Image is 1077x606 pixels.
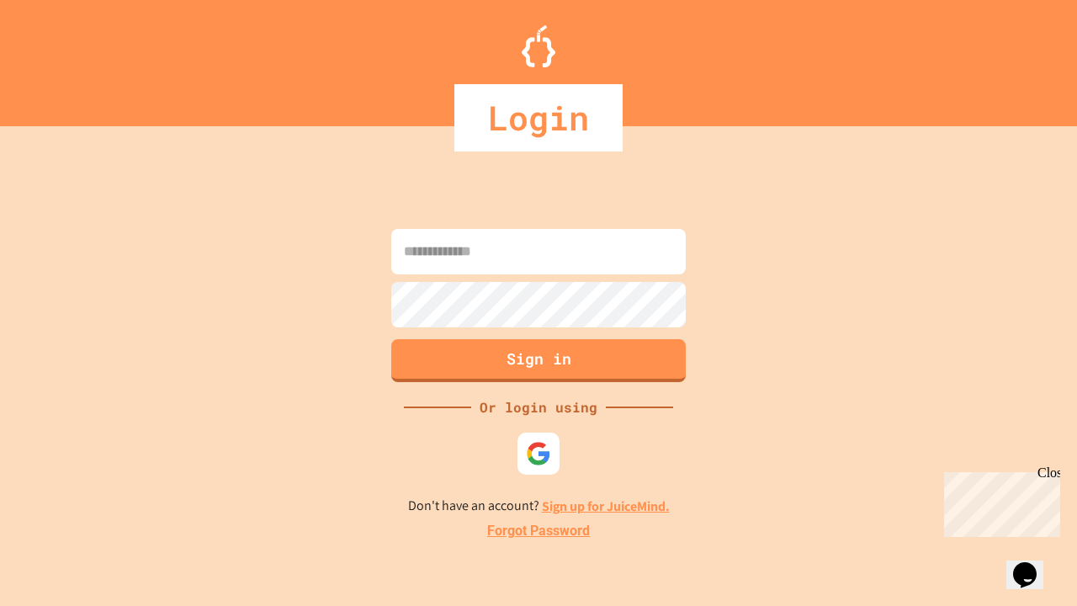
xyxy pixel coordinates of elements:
iframe: chat widget [1006,539,1060,589]
div: Login [454,84,623,151]
iframe: chat widget [937,465,1060,537]
div: Chat with us now!Close [7,7,116,107]
img: Logo.svg [522,25,555,67]
a: Forgot Password [487,521,590,541]
button: Sign in [391,339,686,382]
img: google-icon.svg [526,441,551,466]
div: Or login using [471,397,606,417]
p: Don't have an account? [408,496,670,517]
a: Sign up for JuiceMind. [542,497,670,515]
